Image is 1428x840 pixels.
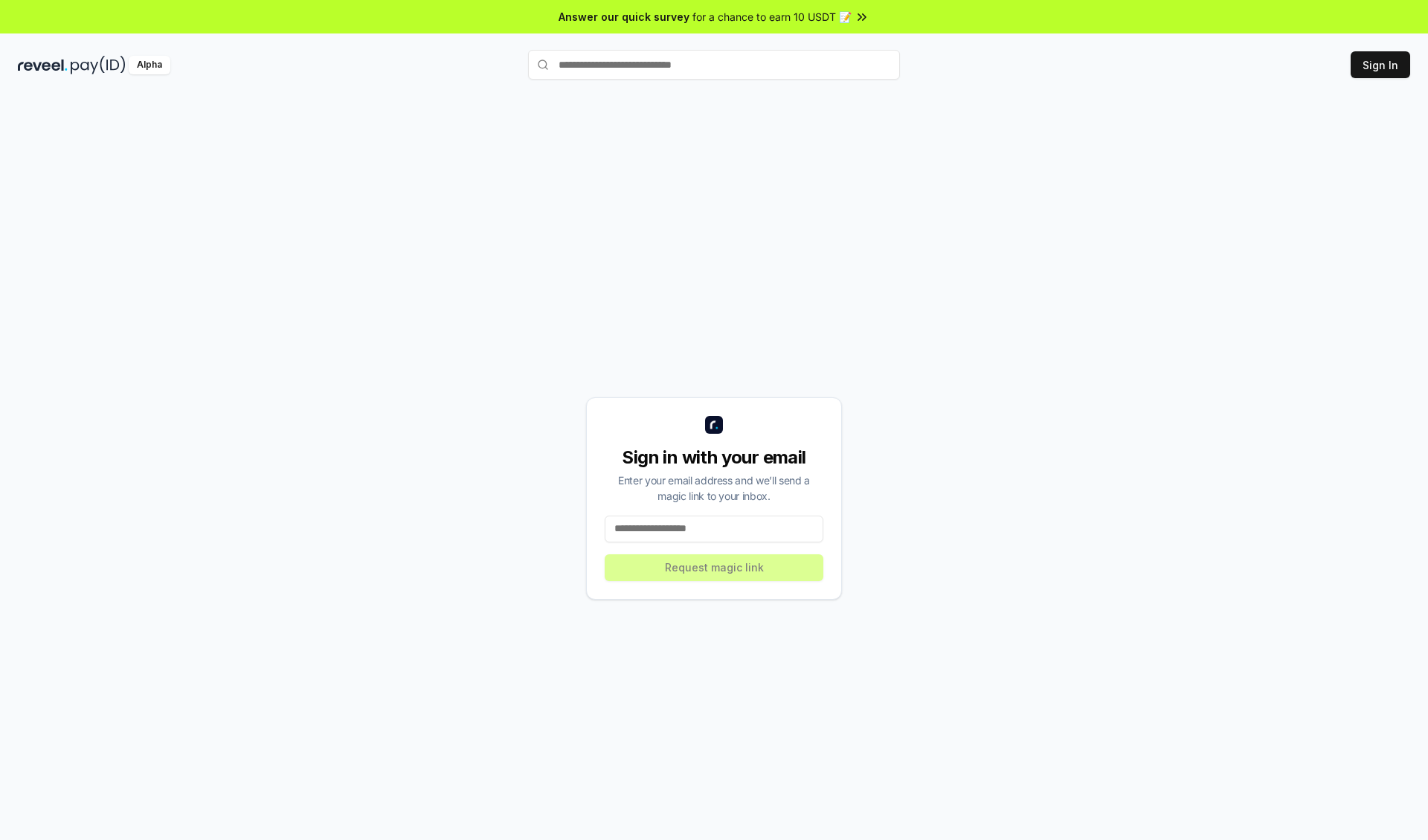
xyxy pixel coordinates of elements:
img: pay_id [71,56,126,74]
div: Sign in with your email [605,446,823,469]
img: logo_small [705,416,723,434]
button: Sign In [1351,51,1410,78]
div: Alpha [129,56,170,74]
span: Answer our quick survey [559,9,689,25]
img: reveel_dark [18,56,68,74]
span: for a chance to earn 10 USDT 📝 [692,9,852,25]
div: Enter your email address and we’ll send a magic link to your inbox. [605,472,823,504]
